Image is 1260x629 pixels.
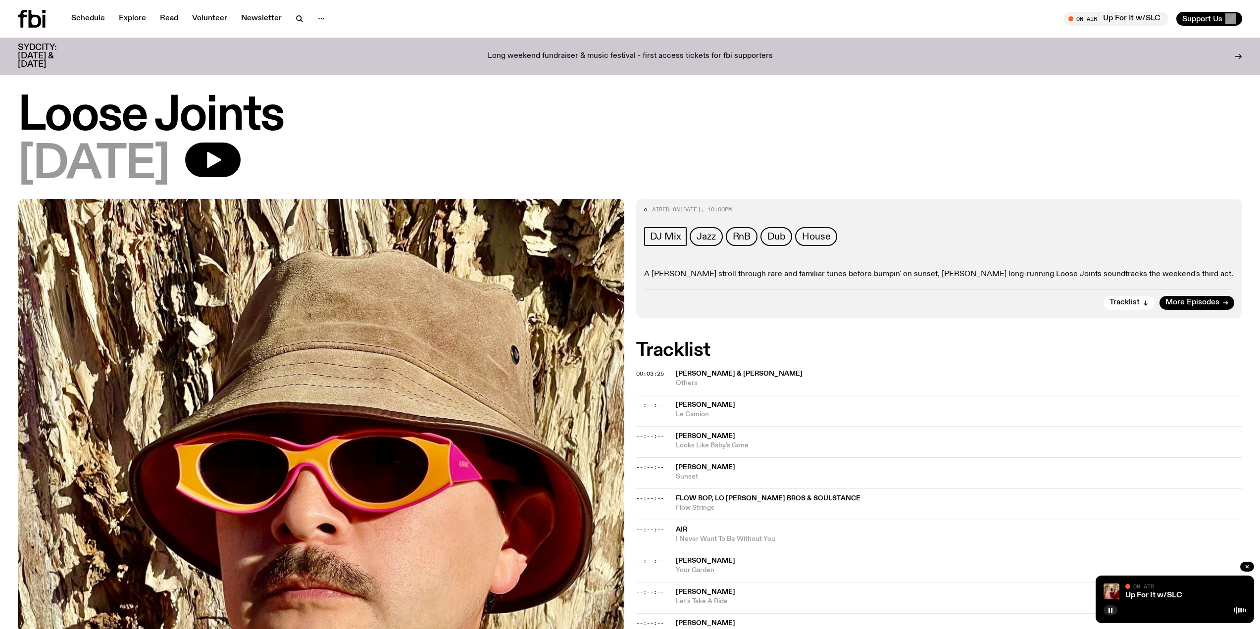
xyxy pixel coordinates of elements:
span: --:--:-- [636,588,664,596]
a: Read [154,12,184,26]
span: Jazz [697,231,715,242]
span: House [802,231,830,242]
span: RnB [733,231,751,242]
span: --:--:-- [636,526,664,533]
button: Support Us [1176,12,1242,26]
h2: Tracklist [636,341,1243,359]
span: Looks Like Baby's Gone [676,441,1243,450]
span: On Air [1133,583,1154,589]
span: Let's Take A Ride [676,597,1243,606]
a: Explore [113,12,152,26]
span: [PERSON_NAME] [676,464,735,471]
span: DJ Mix [650,231,681,242]
span: --:--:-- [636,494,664,502]
span: [PERSON_NAME] [676,557,735,564]
span: , 10:00pm [701,205,732,213]
span: More Episodes [1165,299,1219,306]
span: Flow Bop, Lo [PERSON_NAME] Bros & Soulstance [676,495,860,502]
span: Others [676,379,1243,388]
span: 00:03:25 [636,370,664,378]
span: [PERSON_NAME] & [PERSON_NAME] [676,370,803,377]
h1: Loose Joints [18,94,1242,139]
span: [PERSON_NAME] [676,588,735,595]
button: On AirUp For It w/SLC [1063,12,1168,26]
p: A [PERSON_NAME] stroll through rare and familiar tunes before bumpin' on sunset, [PERSON_NAME] lo... [644,270,1235,279]
span: --:--:-- [636,432,664,440]
a: DJ Mix [644,227,687,246]
span: [DATE] [18,143,169,187]
span: Le Camion [676,410,1243,419]
span: Aired on [652,205,680,213]
a: Jazz [690,227,722,246]
span: I Never Want To Be Without You [676,534,1243,544]
span: --:--:-- [636,557,664,565]
button: Tracklist [1104,296,1155,310]
p: Long weekend fundraiser & music festival - first access tickets for fbi supporters [488,52,773,61]
span: [DATE] [680,205,701,213]
a: Up For It w/SLC [1125,591,1182,599]
span: Support Us [1182,14,1222,23]
span: [PERSON_NAME] [676,401,735,408]
a: Newsletter [235,12,288,26]
span: Flow Strings [676,503,1243,513]
span: Air [676,526,687,533]
a: Dub [760,227,792,246]
span: Sunset [676,472,1243,482]
span: --:--:-- [636,463,664,471]
span: Your Garden [676,566,1243,575]
a: House [795,227,837,246]
h3: SYDCITY: [DATE] & [DATE] [18,44,81,69]
span: [PERSON_NAME] [676,620,735,627]
a: RnB [726,227,757,246]
span: Dub [767,231,785,242]
span: [PERSON_NAME] [676,433,735,439]
button: 00:03:25 [636,371,664,377]
span: --:--:-- [636,619,664,627]
span: --:--:-- [636,401,664,409]
a: Schedule [65,12,111,26]
a: More Episodes [1159,296,1234,310]
a: Volunteer [186,12,233,26]
span: Tracklist [1109,299,1140,306]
